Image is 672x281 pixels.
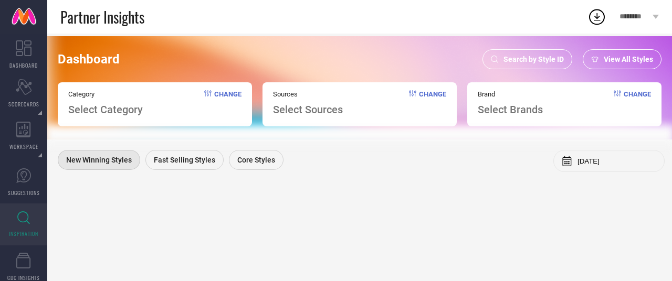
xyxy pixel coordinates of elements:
[8,189,40,197] span: SUGGESTIONS
[60,6,144,28] span: Partner Insights
[478,103,543,116] span: Select Brands
[478,90,543,98] span: Brand
[273,103,343,116] span: Select Sources
[604,55,653,63] span: View All Styles
[66,156,132,164] span: New Winning Styles
[9,143,38,150] span: WORKSPACE
[58,52,120,67] span: Dashboard
[9,61,38,69] span: DASHBOARD
[624,90,651,116] span: Change
[214,90,241,116] span: Change
[577,157,656,165] input: Select month
[9,230,38,237] span: INSPIRATION
[419,90,446,116] span: Change
[237,156,275,164] span: Core Styles
[273,90,343,98] span: Sources
[154,156,215,164] span: Fast Selling Styles
[8,100,39,108] span: SCORECARDS
[68,90,143,98] span: Category
[68,103,143,116] span: Select Category
[587,7,606,26] div: Open download list
[503,55,564,63] span: Search by Style ID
